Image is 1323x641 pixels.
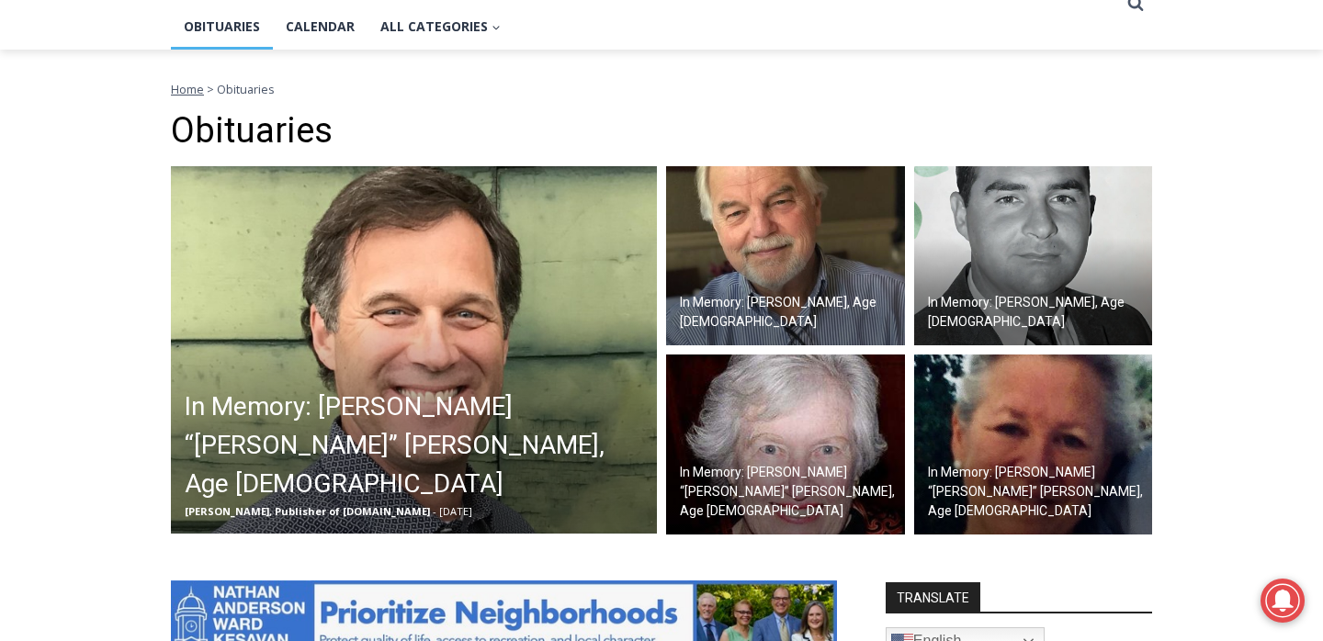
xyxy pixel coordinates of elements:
[439,504,472,518] span: [DATE]
[914,166,1153,346] a: In Memory: [PERSON_NAME], Age [DEMOGRAPHIC_DATA]
[217,81,275,97] span: Obituaries
[914,354,1153,534] img: Obituary - Diana Steers - 2
[442,178,890,229] a: Intern @ [DOMAIN_NAME]
[185,388,652,503] h2: In Memory: [PERSON_NAME] “[PERSON_NAME]” [PERSON_NAME], Age [DEMOGRAPHIC_DATA]
[914,354,1153,534] a: In Memory: [PERSON_NAME] “[PERSON_NAME]” [PERSON_NAME], Age [DEMOGRAPHIC_DATA]
[185,504,430,518] span: [PERSON_NAME], Publisher of [DOMAIN_NAME]
[433,504,436,518] span: -
[928,463,1148,521] h2: In Memory: [PERSON_NAME] “[PERSON_NAME]” [PERSON_NAME], Age [DEMOGRAPHIC_DATA]
[666,166,905,346] img: Obituary - John Gleason
[928,293,1148,332] h2: In Memory: [PERSON_NAME], Age [DEMOGRAPHIC_DATA]
[464,1,868,178] div: "[PERSON_NAME] and I covered the [DATE] Parade, which was a really eye opening experience as I ha...
[171,4,273,50] a: Obituaries
[666,354,905,534] a: In Memory: [PERSON_NAME] “[PERSON_NAME]” [PERSON_NAME], Age [DEMOGRAPHIC_DATA]
[207,81,214,97] span: >
[680,293,900,332] h2: In Memory: [PERSON_NAME], Age [DEMOGRAPHIC_DATA]
[171,110,1152,152] h1: Obituaries
[171,80,1152,98] nav: Breadcrumbs
[481,183,852,224] span: Intern @ [DOMAIN_NAME]
[273,4,367,50] a: Calendar
[367,4,514,50] button: Child menu of All Categories
[666,354,905,534] img: Obituary - Margaret Sweeney
[171,166,657,534] img: Obituary - William Nicholas Leary (Bill)
[171,81,204,97] a: Home
[666,166,905,346] a: In Memory: [PERSON_NAME], Age [DEMOGRAPHIC_DATA]
[171,166,657,534] a: In Memory: [PERSON_NAME] “[PERSON_NAME]” [PERSON_NAME], Age [DEMOGRAPHIC_DATA] [PERSON_NAME], Pub...
[680,463,900,521] h2: In Memory: [PERSON_NAME] “[PERSON_NAME]” [PERSON_NAME], Age [DEMOGRAPHIC_DATA]
[914,166,1153,346] img: Obituary - Eugene Mulhern
[886,582,980,612] strong: TRANSLATE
